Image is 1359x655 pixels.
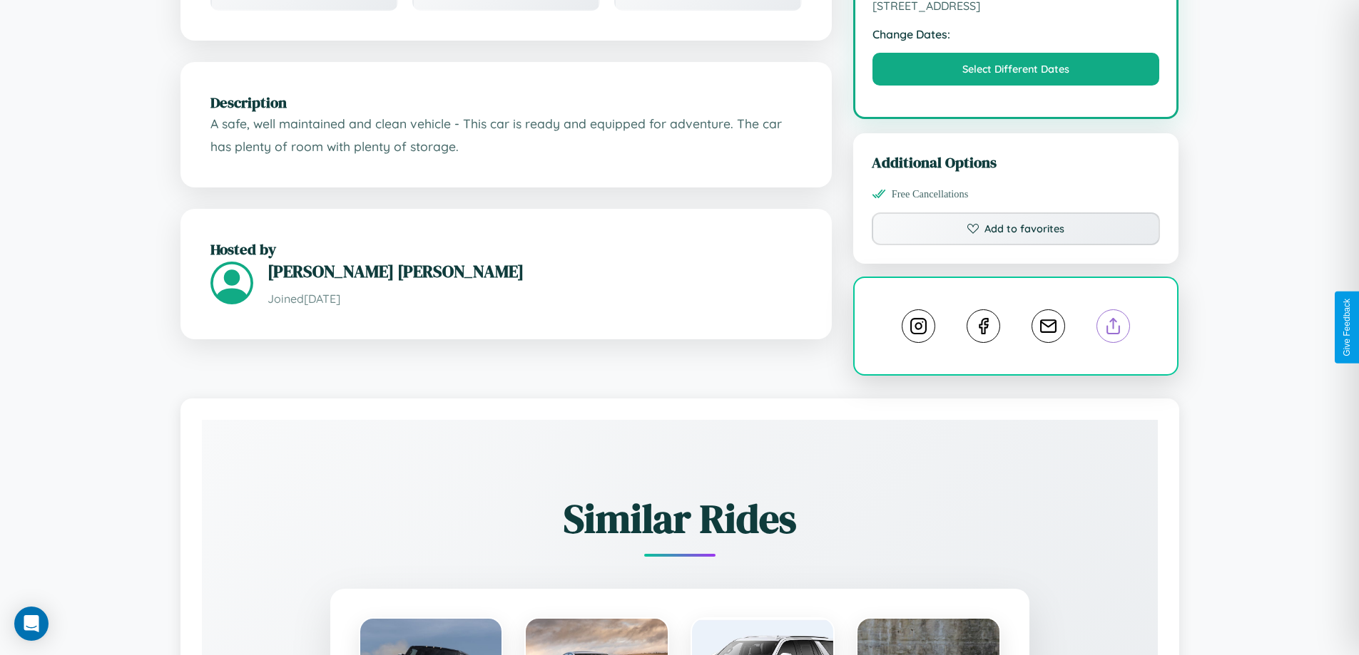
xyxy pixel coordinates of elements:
h2: Hosted by [210,239,802,259]
button: Select Different Dates [872,53,1160,86]
h2: Description [210,92,802,113]
div: Give Feedback [1342,299,1352,356]
div: Open Intercom Messenger [14,607,49,641]
button: Add to favorites [872,212,1161,245]
p: A safe, well maintained and clean vehicle - This car is ready and equipped for adventure. The car... [210,113,802,158]
h3: Additional Options [872,152,1161,172]
span: Free Cancellations [892,188,969,200]
p: Joined [DATE] [268,289,802,309]
h3: [PERSON_NAME] [PERSON_NAME] [268,259,802,283]
strong: Change Dates: [872,27,1160,41]
h2: Similar Rides [252,491,1108,546]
